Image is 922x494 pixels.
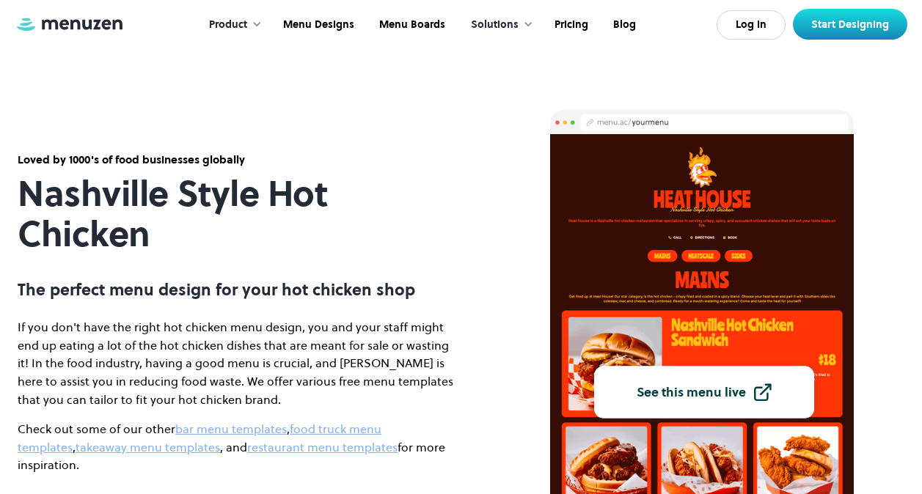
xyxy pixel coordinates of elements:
[365,2,456,48] a: Menu Boards
[456,2,541,48] div: Solutions
[194,2,269,48] div: Product
[541,2,599,48] a: Pricing
[18,152,458,168] div: Loved by 1000's of food businesses globally
[76,439,220,455] a: takeaway menu templates
[269,2,365,48] a: Menu Designs
[599,2,647,48] a: Blog
[471,17,519,33] div: Solutions
[637,386,746,399] div: See this menu live
[18,174,458,254] h1: Nashville Style Hot Chicken
[594,366,814,419] a: See this menu live
[247,439,398,455] a: restaurant menu templates
[175,421,287,437] a: bar menu templates
[793,9,907,40] a: Start Designing
[18,420,458,474] p: Check out some of our other , , , and for more inspiration.
[209,17,247,33] div: Product
[18,318,458,409] p: If you don't have the right hot chicken menu design, you and your staff might end up eating a lot...
[717,10,786,40] a: Log In
[18,421,381,455] a: food truck menu templates
[18,280,458,299] p: The perfect menu design for your hot chicken shop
